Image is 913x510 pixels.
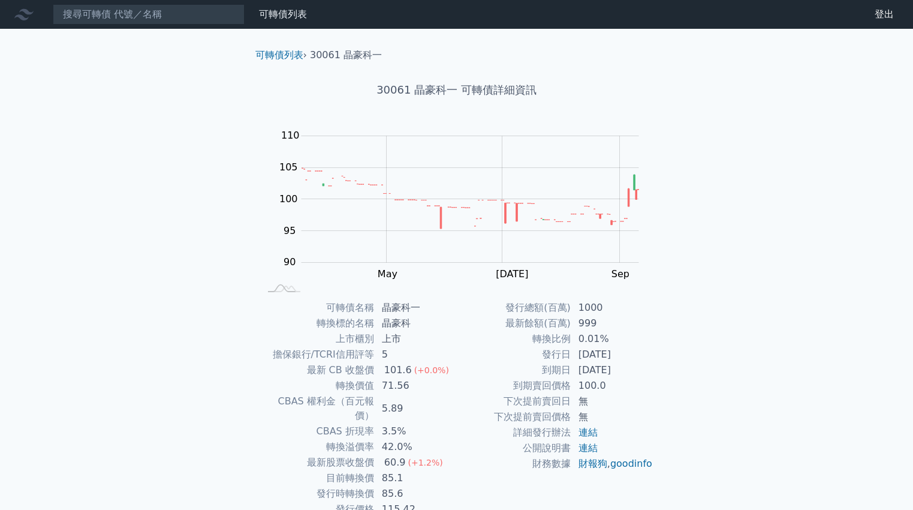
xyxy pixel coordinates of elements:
tspan: May [378,268,397,280]
a: 財報狗 [578,458,607,469]
td: 目前轉換價 [260,470,375,486]
a: 可轉債列表 [255,49,303,61]
td: 下次提前賣回價格 [457,409,571,425]
a: 可轉債列表 [259,8,307,20]
td: 5.89 [375,394,457,424]
span: (+0.0%) [414,365,449,375]
td: 上市櫃別 [260,331,375,347]
td: 無 [571,394,653,409]
tspan: Sep [611,268,629,280]
td: CBAS 折現率 [260,424,375,439]
a: 連結 [578,427,598,438]
tspan: 100 [279,193,298,205]
td: 1000 [571,300,653,316]
td: 轉換標的名稱 [260,316,375,331]
td: 42.0% [375,439,457,455]
td: 999 [571,316,653,331]
td: 下次提前賣回日 [457,394,571,409]
a: 連結 [578,442,598,454]
td: [DATE] [571,362,653,378]
td: 晶豪科一 [375,300,457,316]
g: Series [302,168,638,229]
td: 晶豪科 [375,316,457,331]
tspan: 95 [284,225,296,236]
span: (+1.2%) [408,458,442,467]
td: 到期賣回價格 [457,378,571,394]
td: 71.56 [375,378,457,394]
td: 詳細發行辦法 [457,425,571,440]
input: 搜尋可轉債 代號／名稱 [53,4,245,25]
td: 85.1 [375,470,457,486]
g: Chart [273,130,657,280]
li: › [255,48,307,62]
td: 發行總額(百萬) [457,300,571,316]
td: , [571,456,653,472]
td: 上市 [375,331,457,347]
td: 轉換價值 [260,378,375,394]
td: 公開說明書 [457,440,571,456]
tspan: 105 [279,161,298,173]
td: 到期日 [457,362,571,378]
td: 5 [375,347,457,362]
div: 60.9 [382,455,408,470]
a: 登出 [865,5,903,24]
td: 轉換比例 [457,331,571,347]
td: 85.6 [375,486,457,502]
td: 3.5% [375,424,457,439]
td: 財務數據 [457,456,571,472]
td: 轉換溢價率 [260,439,375,455]
td: 可轉債名稱 [260,300,375,316]
tspan: 110 [281,130,300,141]
tspan: [DATE] [496,268,528,280]
h1: 30061 晶豪科一 可轉債詳細資訊 [246,82,668,98]
td: 發行時轉換價 [260,486,375,502]
div: 101.6 [382,363,414,377]
td: 最新 CB 收盤價 [260,362,375,378]
td: 最新餘額(百萬) [457,316,571,331]
td: 最新股票收盤價 [260,455,375,470]
li: 30061 晶豪科一 [310,48,382,62]
td: [DATE] [571,347,653,362]
tspan: 90 [284,256,296,268]
td: 發行日 [457,347,571,362]
td: CBAS 權利金（百元報價） [260,394,375,424]
td: 無 [571,409,653,425]
a: goodinfo [610,458,652,469]
td: 擔保銀行/TCRI信用評等 [260,347,375,362]
td: 0.01% [571,331,653,347]
td: 100.0 [571,378,653,394]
